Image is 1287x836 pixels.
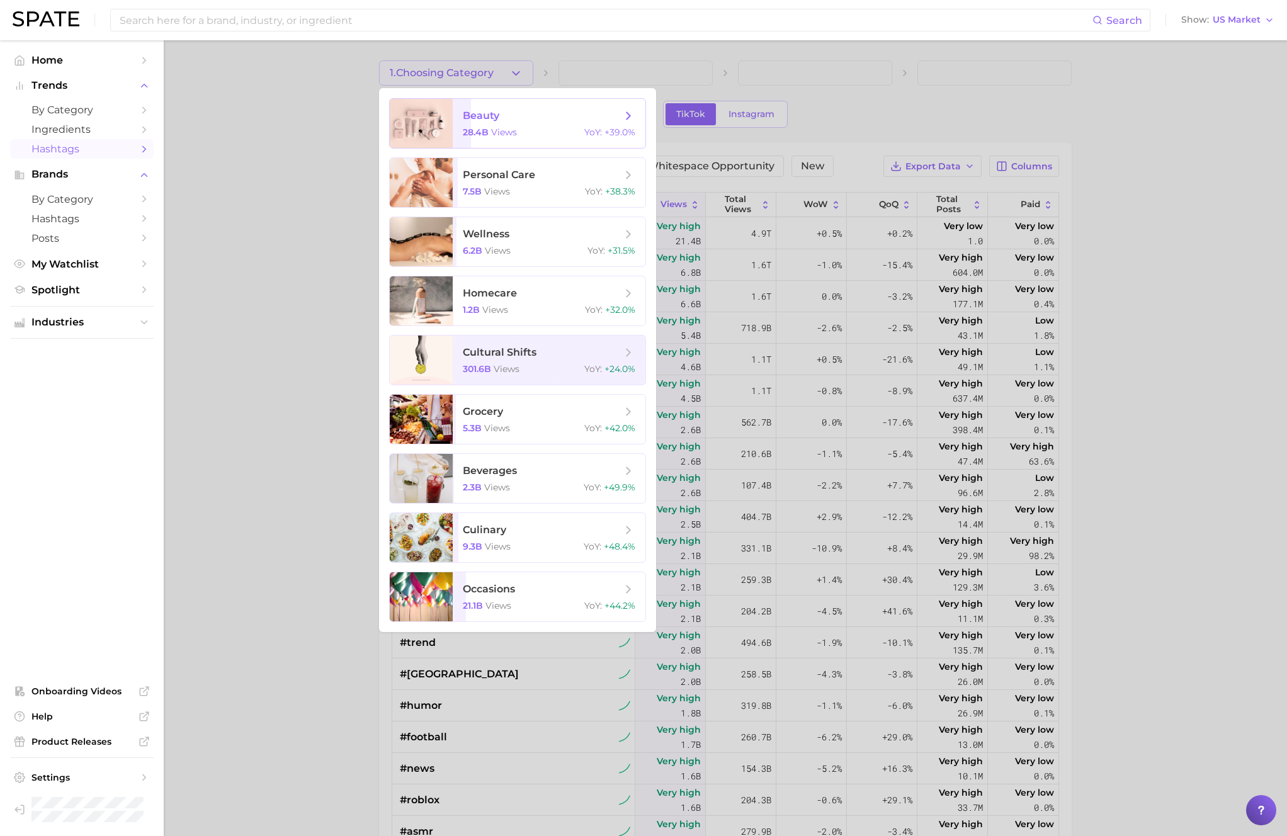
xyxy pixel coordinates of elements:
[31,284,132,296] span: Spotlight
[463,583,515,595] span: occasions
[463,110,499,121] span: beauty
[608,245,635,256] span: +31.5%
[604,127,635,138] span: +39.0%
[485,245,511,256] span: views
[10,120,154,139] a: Ingredients
[10,229,154,248] a: Posts
[463,363,491,375] span: 301.6b
[10,280,154,300] a: Spotlight
[379,88,656,632] ul: 1.Choosing Category
[10,313,154,332] button: Industries
[587,245,605,256] span: YoY :
[584,482,601,493] span: YoY :
[10,189,154,209] a: by Category
[10,165,154,184] button: Brands
[31,317,132,328] span: Industries
[10,254,154,274] a: My Watchlist
[584,363,602,375] span: YoY :
[463,169,535,181] span: personal care
[463,186,482,197] span: 7.5b
[585,304,603,315] span: YoY :
[463,422,482,434] span: 5.3b
[463,524,506,536] span: culinary
[31,54,132,66] span: Home
[31,104,132,116] span: by Category
[463,405,503,417] span: grocery
[10,100,154,120] a: by Category
[31,213,132,225] span: Hashtags
[1106,14,1142,26] span: Search
[31,711,132,722] span: Help
[604,422,635,434] span: +42.0%
[10,139,154,159] a: Hashtags
[31,169,132,180] span: Brands
[584,127,602,138] span: YoY :
[10,768,154,787] a: Settings
[484,422,510,434] span: views
[10,50,154,70] a: Home
[13,11,79,26] img: SPATE
[463,600,483,611] span: 21.1b
[463,304,480,315] span: 1.2b
[1213,16,1261,23] span: US Market
[31,123,132,135] span: Ingredients
[31,686,132,697] span: Onboarding Videos
[10,682,154,701] a: Onboarding Videos
[118,9,1092,31] input: Search here for a brand, industry, or ingredient
[463,465,517,477] span: beverages
[10,209,154,229] a: Hashtags
[584,422,602,434] span: YoY :
[31,258,132,270] span: My Watchlist
[10,732,154,751] a: Product Releases
[491,127,517,138] span: views
[31,193,132,205] span: by Category
[605,186,635,197] span: +38.3%
[31,772,132,783] span: Settings
[585,186,603,197] span: YoY :
[584,541,601,552] span: YoY :
[604,363,635,375] span: +24.0%
[484,186,510,197] span: views
[482,304,508,315] span: views
[463,127,489,138] span: 28.4b
[463,287,517,299] span: homecare
[31,80,132,91] span: Trends
[604,482,635,493] span: +49.9%
[463,541,482,552] span: 9.3b
[485,541,511,552] span: views
[485,600,511,611] span: views
[463,228,509,240] span: wellness
[604,541,635,552] span: +48.4%
[494,363,519,375] span: views
[463,245,482,256] span: 6.2b
[604,600,635,611] span: +44.2%
[584,600,602,611] span: YoY :
[31,232,132,244] span: Posts
[463,346,536,358] span: cultural shifts
[484,482,510,493] span: views
[31,143,132,155] span: Hashtags
[463,482,482,493] span: 2.3b
[31,736,132,747] span: Product Releases
[10,793,154,826] a: Log out. Currently logged in as Pro User with e-mail spate.pro@test.test.
[1181,16,1209,23] span: Show
[10,76,154,95] button: Trends
[605,304,635,315] span: +32.0%
[10,707,154,726] a: Help
[1178,12,1278,28] button: ShowUS Market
